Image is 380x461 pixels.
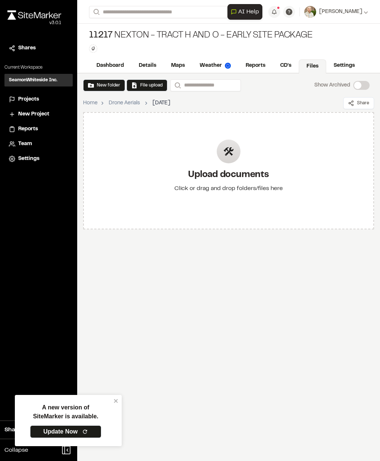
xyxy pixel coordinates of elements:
[18,155,39,163] span: Settings
[304,6,316,18] img: User
[89,30,313,42] div: Nexton - Tract H and O - Early Site Package
[89,45,97,53] button: Edit Tags
[83,99,170,107] nav: breadcrumb
[83,99,98,107] a: Home
[89,6,102,18] button: Search
[9,140,68,148] a: Team
[343,97,374,109] button: Share
[131,59,164,73] a: Details
[153,99,170,107] span: [DATE]
[9,95,68,104] a: Projects
[4,446,28,455] span: Collapse
[109,99,140,107] a: Drone Aerials
[7,20,61,26] div: Oh geez...please don't...
[89,59,131,73] a: Dashboard
[304,6,368,18] button: [PERSON_NAME]
[18,44,36,52] span: Shares
[18,125,38,133] span: Reports
[9,125,68,133] a: Reports
[164,59,192,73] a: Maps
[127,79,167,91] button: File upload
[192,59,238,73] a: Weather
[7,10,61,20] img: rebrand.png
[4,425,54,434] span: Share Workspace
[18,110,49,118] span: New Project
[174,184,283,193] div: Click or drag and drop folders/files here
[314,81,350,89] p: Show Archived
[88,82,120,89] button: New folder
[131,82,163,89] button: File upload
[174,169,283,181] h2: Upload documents
[9,44,68,52] a: Shares
[4,64,73,71] p: Current Workspace
[9,77,58,84] h3: SeamonWhiteside Inc.
[9,110,68,118] a: New Project
[227,4,265,20] div: Open AI Assistant
[170,79,184,91] button: Search
[18,95,39,104] span: Projects
[18,140,32,148] span: Team
[9,155,68,163] a: Settings
[89,30,113,42] span: 11217
[114,398,119,404] button: close
[33,403,98,421] p: A new version of SiteMarker is available.
[238,59,273,73] a: Reports
[225,63,231,69] img: precipai.png
[30,425,101,438] a: Update Now
[238,7,259,16] span: AI Help
[319,8,362,16] span: [PERSON_NAME]
[83,112,374,229] div: Upload documentsClick or drag and drop folders/files here
[227,4,262,20] button: Open AI Assistant
[273,59,299,73] a: CD's
[83,79,125,91] button: New folder
[326,59,362,73] a: Settings
[299,59,326,73] a: Files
